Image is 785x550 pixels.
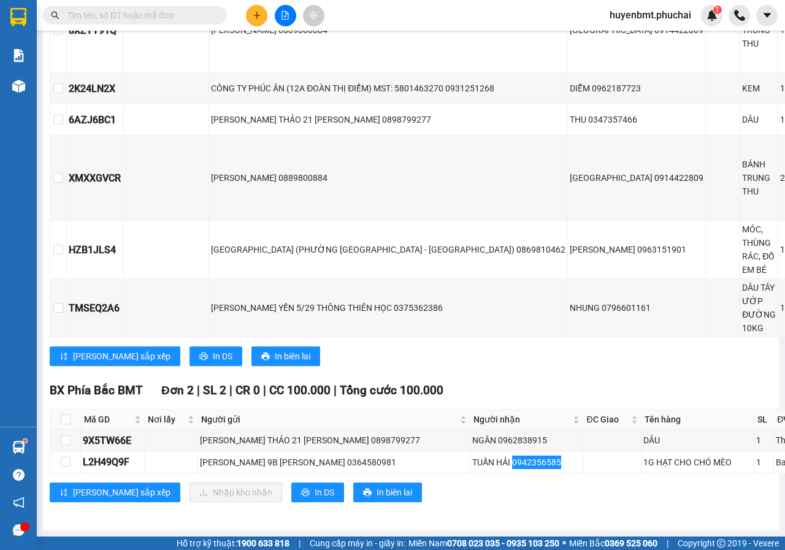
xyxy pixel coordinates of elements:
[81,452,145,473] td: L2H49Q9F
[275,349,310,363] span: In biên lai
[69,300,121,316] div: TMSEQ2A6
[472,456,581,469] div: TUẤN HẢI 0942356585
[570,243,703,256] div: [PERSON_NAME] 0963151901
[643,456,751,469] div: 1G HẠT CHO CHÓ MÈO
[473,413,571,426] span: Người nhận
[299,537,301,550] span: |
[69,242,121,258] div: HZB1JLS4
[211,113,565,126] div: [PERSON_NAME] THẢO 21 [PERSON_NAME] 0898799277
[211,301,565,315] div: [PERSON_NAME] YẾN 5/29 THÔNG THIÊN HỌC 0375362386
[570,301,703,315] div: NHUNG 0796601161
[67,279,123,337] td: TMSEQ2A6
[235,383,260,397] span: CR 0
[211,171,565,185] div: [PERSON_NAME] 0889800884
[81,430,145,451] td: 9X5TW66E
[83,433,142,448] div: 9X5TW66E
[148,413,185,426] span: Nơi lấy
[756,434,772,447] div: 1
[717,539,726,548] span: copyright
[59,488,68,498] span: sort-ascending
[246,5,267,26] button: plus
[73,349,170,363] span: [PERSON_NAME] sắp xếp
[301,488,310,498] span: printer
[756,456,772,469] div: 1
[706,10,718,21] img: icon-new-feature
[67,9,212,22] input: Tìm tên, số ĐT hoặc mã đơn
[643,434,751,447] div: DÂU
[742,281,776,335] div: DÂU TÂY ƯỚP ĐƯỜNG 10KG
[762,10,773,21] span: caret-down
[303,5,324,26] button: aim
[570,113,703,126] div: THU 0347357466
[12,80,25,93] img: warehouse-icon
[408,537,559,550] span: Miền Nam
[12,49,25,62] img: solution-icon
[50,346,180,366] button: sort-ascending[PERSON_NAME] sắp xếp
[315,486,334,499] span: In DS
[756,5,778,26] button: caret-down
[447,538,559,548] strong: 0708 023 035 - 0935 103 250
[569,537,657,550] span: Miền Bắc
[67,73,123,104] td: 2K24LN2X
[59,352,68,362] span: sort-ascending
[237,538,289,548] strong: 1900 633 818
[715,6,719,14] span: 1
[340,383,443,397] span: Tổng cước 100.000
[570,171,703,185] div: [GEOGRAPHIC_DATA] 0914422809
[605,538,657,548] strong: 0369 525 060
[69,81,121,96] div: 2K24LN2X
[73,486,170,499] span: [PERSON_NAME] sắp xếp
[472,434,581,447] div: NGÂN 0962838915
[190,346,242,366] button: printerIn DS
[586,413,629,426] span: ĐC Giao
[261,352,270,362] span: printer
[211,82,565,95] div: CÔNG TY PHÚC ÂN (12A ĐOÀN THỊ ĐIỂM) MST: 5801463270 0931251268
[754,410,775,430] th: SL
[334,383,337,397] span: |
[281,11,289,20] span: file-add
[377,486,412,499] span: In biên lai
[200,434,468,447] div: [PERSON_NAME] THẢO 21 [PERSON_NAME] 0898799277
[742,223,776,277] div: MÓC, THÙNG RÁC, ĐỒ EM BÉ
[67,221,123,279] td: HZB1JLS4
[10,8,26,26] img: logo-vxr
[641,410,754,430] th: Tên hàng
[13,469,25,481] span: question-circle
[69,170,121,186] div: XMXXGVCR
[742,158,776,198] div: BÁNH TRUNG THU
[67,104,123,136] td: 6AZJ6BC1
[50,483,180,502] button: sort-ascending[PERSON_NAME] sắp xếp
[50,383,143,397] span: BX Phía Bắc BMT
[211,243,565,256] div: [GEOGRAPHIC_DATA] (PHƯỜNG [GEOGRAPHIC_DATA] - [GEOGRAPHIC_DATA]) 0869810462
[600,7,701,23] span: huyenbmt.phuchai
[353,483,422,502] button: printerIn biên lai
[667,537,668,550] span: |
[161,383,194,397] span: Đơn 2
[309,11,318,20] span: aim
[310,537,405,550] span: Cung cấp máy in - giấy in:
[177,537,289,550] span: Hỗ trợ kỹ thuật:
[734,10,745,21] img: phone-icon
[84,413,132,426] span: Mã GD
[213,349,232,363] span: In DS
[291,483,344,502] button: printerIn DS
[201,413,458,426] span: Người gửi
[13,497,25,508] span: notification
[51,11,59,20] span: search
[200,456,468,469] div: [PERSON_NAME] 9B [PERSON_NAME] 0364580981
[69,112,121,128] div: 6AZJ6BC1
[203,383,226,397] span: SL 2
[199,352,208,362] span: printer
[570,82,703,95] div: DIỄM 0962187723
[197,383,200,397] span: |
[251,346,320,366] button: printerIn biên lai
[23,439,27,443] sup: 1
[12,441,25,454] img: warehouse-icon
[67,136,123,221] td: XMXXGVCR
[713,6,722,14] sup: 1
[229,383,232,397] span: |
[263,383,266,397] span: |
[253,11,261,20] span: plus
[269,383,331,397] span: CC 100.000
[275,5,296,26] button: file-add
